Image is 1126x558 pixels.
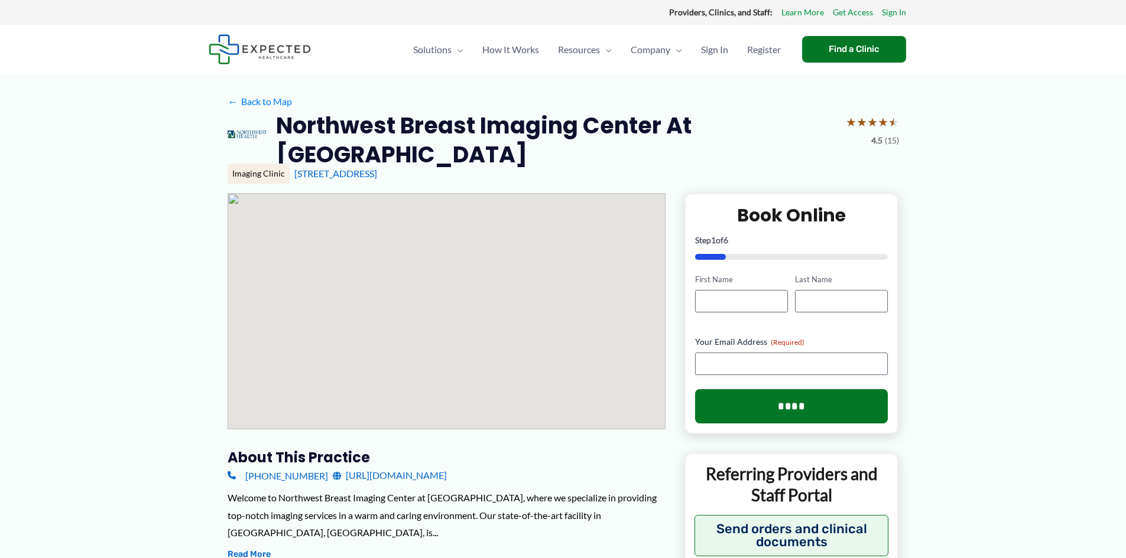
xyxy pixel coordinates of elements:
a: [PHONE_NUMBER] [228,466,328,484]
span: (Required) [771,338,804,347]
span: ★ [867,111,878,133]
span: ← [228,96,239,107]
nav: Primary Site Navigation [404,29,790,70]
label: First Name [695,274,788,285]
span: ★ [846,111,856,133]
span: Resources [558,29,600,70]
a: SolutionsMenu Toggle [404,29,473,70]
span: Menu Toggle [452,29,463,70]
a: CompanyMenu Toggle [621,29,692,70]
a: How It Works [473,29,549,70]
div: Welcome to Northwest Breast Imaging Center at [GEOGRAPHIC_DATA], where we specialize in providing... [228,489,666,541]
span: ★ [888,111,899,133]
span: 1 [711,235,716,245]
a: Sign In [692,29,738,70]
p: Step of [695,236,888,244]
h3: About this practice [228,448,666,466]
span: Register [747,29,781,70]
span: 6 [723,235,728,245]
span: 4.5 [871,133,882,148]
label: Your Email Address [695,336,888,348]
span: ★ [856,111,867,133]
a: ←Back to Map [228,93,292,110]
a: ResourcesMenu Toggle [549,29,621,70]
img: Expected Healthcare Logo - side, dark font, small [209,34,311,64]
span: Solutions [413,29,452,70]
span: Menu Toggle [670,29,682,70]
h2: Northwest Breast Imaging Center at [GEOGRAPHIC_DATA] [276,111,836,169]
span: (15) [885,133,899,148]
a: Register [738,29,790,70]
span: Menu Toggle [600,29,612,70]
button: Send orders and clinical documents [695,515,889,556]
span: ★ [878,111,888,133]
a: Find a Clinic [802,36,906,63]
a: [STREET_ADDRESS] [294,168,377,179]
strong: Providers, Clinics, and Staff: [669,7,773,17]
a: Sign In [882,5,906,20]
a: [URL][DOMAIN_NAME] [333,466,447,484]
p: Referring Providers and Staff Portal [695,463,889,506]
a: Get Access [833,5,873,20]
div: Imaging Clinic [228,164,290,184]
h2: Book Online [695,204,888,227]
a: Learn More [781,5,824,20]
label: Last Name [795,274,888,285]
span: Sign In [701,29,728,70]
span: How It Works [482,29,539,70]
span: Company [631,29,670,70]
